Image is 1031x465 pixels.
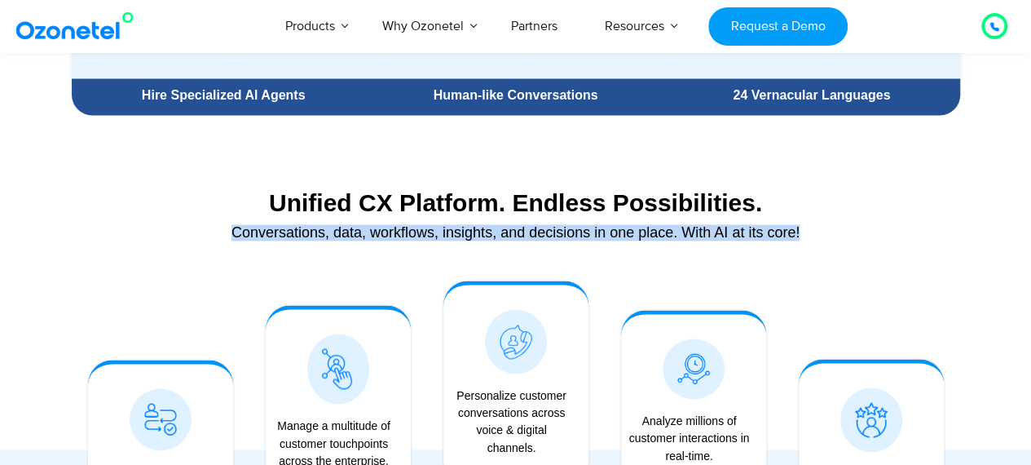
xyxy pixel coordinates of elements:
[376,89,655,102] div: Human-like Conversations
[452,387,572,456] div: Personalize customer conversations across voice & digital channels.
[80,225,952,240] div: Conversations, data, workflows, insights, and decisions in one place. With AI at its core!
[80,89,368,102] div: Hire Specialized AI Agents
[80,188,952,217] div: Unified CX Platform. Endless Possibilities.
[672,89,951,102] div: 24 Vernacular Languages
[708,7,848,46] a: Request a Demo
[629,413,750,464] div: Analyze millions of customer interactions in real-time.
